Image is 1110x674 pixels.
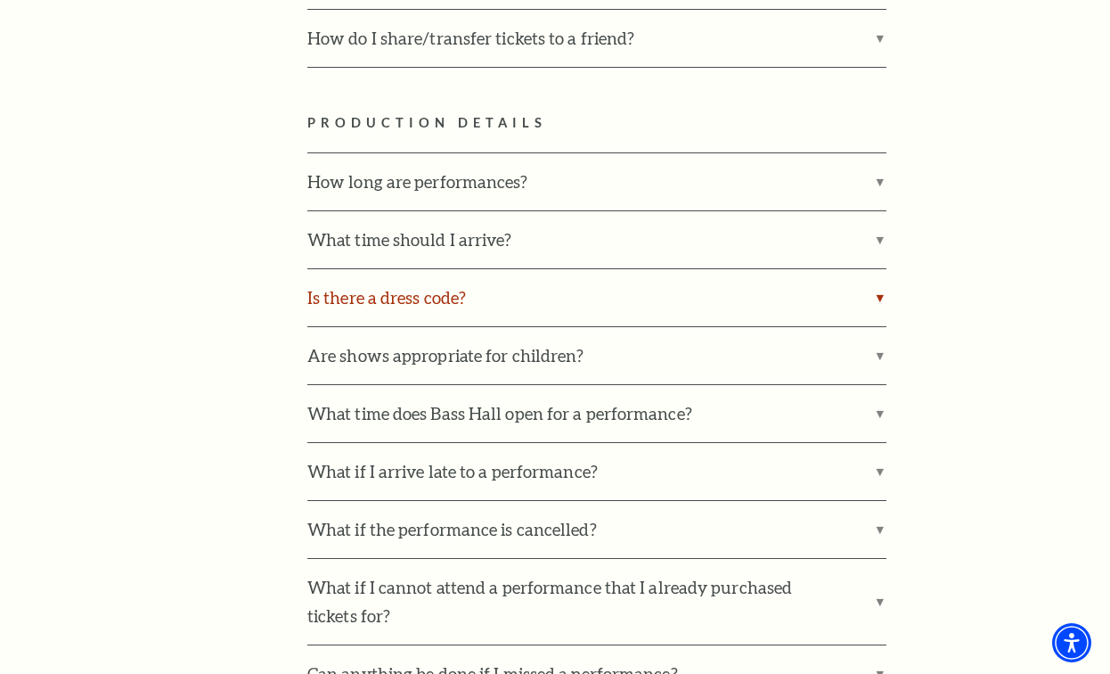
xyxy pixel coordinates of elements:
label: What time should I arrive? [307,211,886,268]
label: What time does Bass Hall open for a performance? [307,385,886,442]
label: How do I share/transfer tickets to a friend? [307,10,886,67]
label: How long are performances? [307,153,886,210]
label: What if I cannot attend a performance that I already purchased tickets for? [307,559,886,645]
label: Are shows appropriate for children? [307,327,886,384]
label: What if I arrive late to a performance? [307,443,886,500]
div: Accessibility Menu [1052,623,1091,662]
h2: PRODUCTION DETAILS [307,112,1092,135]
label: Is there a dress code? [307,269,886,326]
label: What if the performance is cancelled? [307,501,886,558]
